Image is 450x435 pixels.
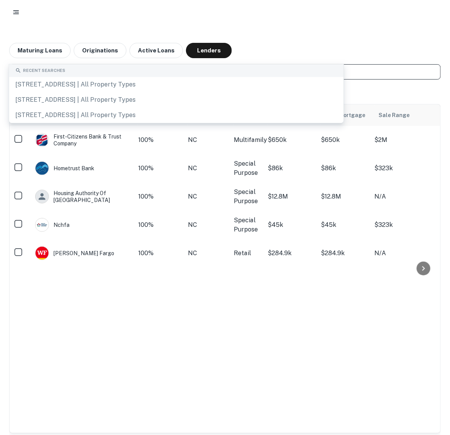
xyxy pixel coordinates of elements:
div: Capitalize uses an advanced AI algorithm to match your search with the best lender. The match sco... [138,135,187,145]
div: [STREET_ADDRESS] | All Property Types [9,108,344,123]
div: Special Purpose [234,216,267,234]
iframe: Chat Widget [412,374,450,411]
button: Active Loans [129,43,183,58]
td: $45k [267,211,321,239]
td: $650k [267,126,321,154]
th: Sale Range [374,104,443,126]
div: Housing Authority Of [GEOGRAPHIC_DATA] [35,190,134,204]
div: NC [188,135,233,145]
div: NC [188,249,233,258]
th: High Mortgage [321,104,374,126]
td: $284.9k [267,239,321,267]
td: $45k [321,211,374,239]
button: Originations [74,43,126,58]
td: $12.8M [321,182,374,211]
div: Special Purpose [234,159,267,178]
div: Capitalize uses an advanced AI algorithm to match your search with the best lender. The match sco... [138,220,187,230]
img: picture [36,218,49,231]
img: picture [36,134,49,147]
td: $323k [374,211,443,239]
div: Retail [234,249,267,258]
div: [STREET_ADDRESS] | All Property Types [9,92,344,108]
button: Maturing Loans [9,43,71,58]
img: picture [36,247,49,260]
td: $86k [321,154,374,182]
div: [STREET_ADDRESS] | All Property Types [9,77,344,92]
button: Lenders [186,43,232,58]
div: [PERSON_NAME] Fargo [35,246,114,260]
td: $86k [267,154,321,182]
div: Hometrust Bank [35,161,94,175]
div: High Mortgage [325,111,366,120]
td: $12.8M [267,182,321,211]
td: N/A [374,239,443,267]
div: Capitalize uses an advanced AI algorithm to match your search with the best lender. The match sco... [138,192,187,201]
td: $2M [374,126,443,154]
div: Special Purpose [234,187,267,206]
td: $323k [374,154,443,182]
span: Recent Searches [23,68,65,74]
img: picture [36,162,49,175]
div: NC [188,220,233,230]
td: $650k [321,126,374,154]
div: Nchfa [35,218,70,232]
div: Capitalize uses an advanced AI algorithm to match your search with the best lender. The match sco... [138,164,187,173]
div: Multifamily [234,135,267,145]
td: $284.9k [321,239,374,267]
td: N/A [374,182,443,211]
div: Sale Range [379,111,410,120]
div: NC [188,192,233,201]
div: NC [188,164,233,173]
div: Capitalize uses an advanced AI algorithm to match your search with the best lender. The match sco... [138,249,187,258]
div: First-citizens Bank & Trust Company [35,133,134,147]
